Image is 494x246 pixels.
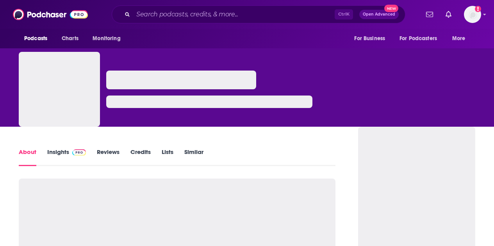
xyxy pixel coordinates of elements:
img: Podchaser - Follow, Share and Rate Podcasts [13,7,88,22]
span: For Business [354,33,385,44]
span: Podcasts [24,33,47,44]
a: Credits [130,148,151,166]
button: Show profile menu [464,6,481,23]
a: Lists [162,148,173,166]
img: Podchaser Pro [72,149,86,156]
a: Similar [184,148,203,166]
input: Search podcasts, credits, & more... [133,8,335,21]
span: Charts [62,33,78,44]
a: About [19,148,36,166]
img: User Profile [464,6,481,23]
span: For Podcasters [399,33,437,44]
button: open menu [349,31,395,46]
span: Ctrl K [335,9,353,19]
button: open menu [394,31,448,46]
a: Show notifications dropdown [442,8,455,21]
a: Reviews [97,148,119,166]
span: Open Advanced [363,12,395,16]
a: Show notifications dropdown [423,8,436,21]
div: Search podcasts, credits, & more... [112,5,405,23]
span: Monitoring [93,33,120,44]
button: Open AdvancedNew [359,10,399,19]
span: More [452,33,465,44]
button: open menu [87,31,130,46]
svg: Add a profile image [475,6,481,12]
button: open menu [19,31,57,46]
button: open menu [447,31,475,46]
a: InsightsPodchaser Pro [47,148,86,166]
span: New [384,5,398,12]
a: Charts [57,31,83,46]
span: Logged in as rpearson [464,6,481,23]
